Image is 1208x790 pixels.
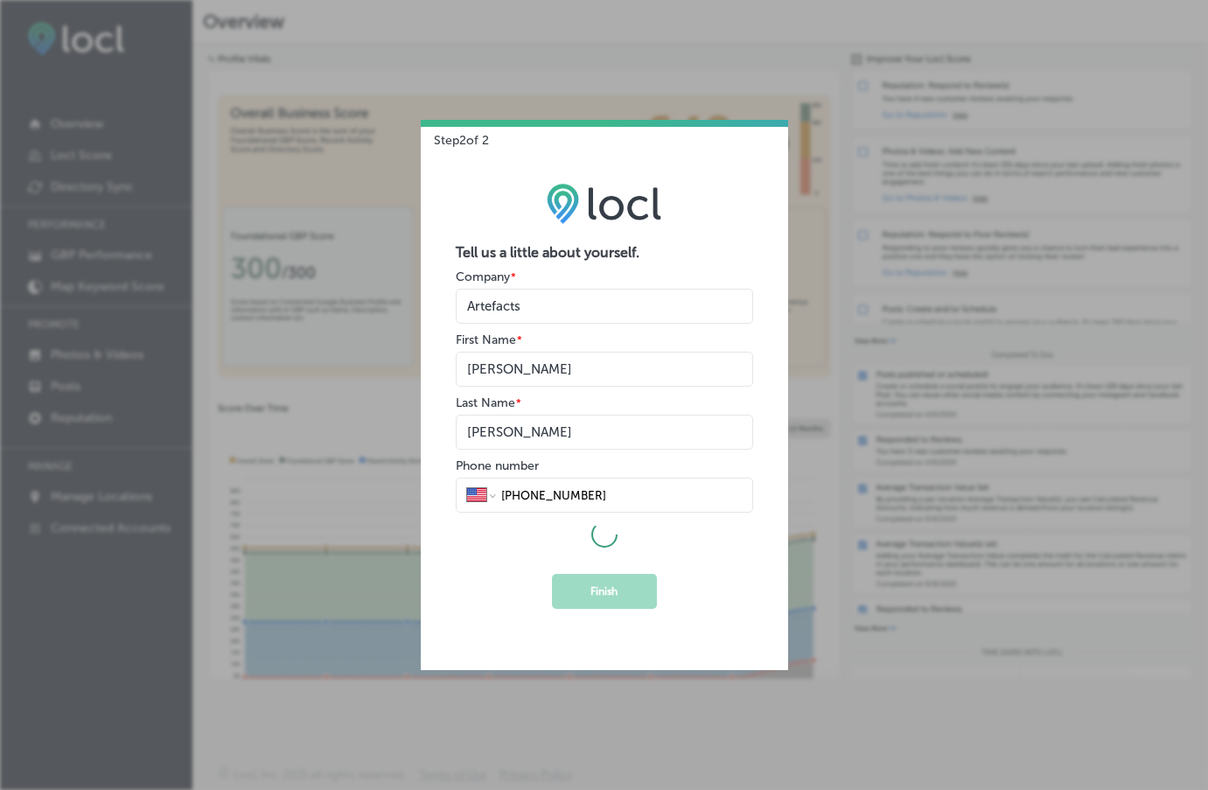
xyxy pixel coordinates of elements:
label: First Name [456,332,516,347]
button: Finish [552,574,657,609]
label: Phone number [456,458,539,473]
p: Step 2 of 2 [421,120,489,148]
input: Phone number [499,487,742,503]
strong: Tell us a little about yourself. [456,244,639,261]
label: Company [456,269,510,284]
label: Last Name [456,395,515,410]
img: LOCL logo [547,183,661,223]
